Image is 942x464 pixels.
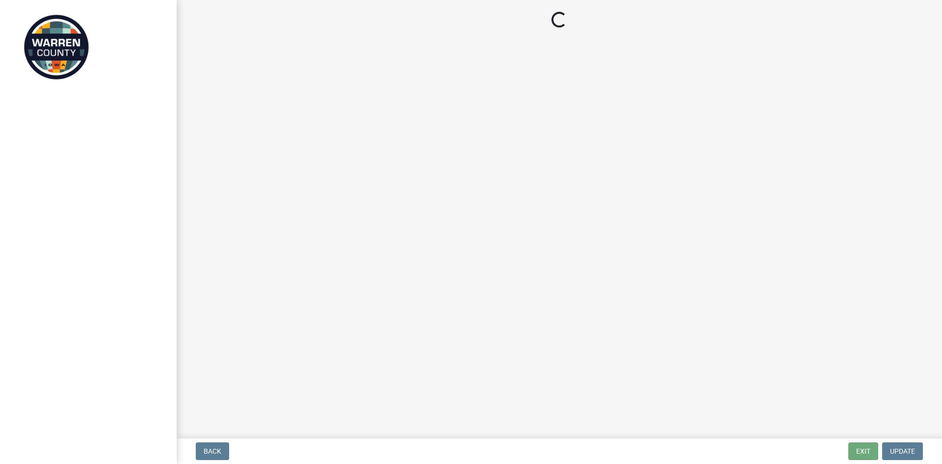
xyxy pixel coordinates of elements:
button: Exit [848,442,878,460]
span: Update [890,447,915,455]
span: Back [204,447,221,455]
button: Back [196,442,229,460]
button: Update [882,442,923,460]
img: Warren County, Iowa [20,10,93,84]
